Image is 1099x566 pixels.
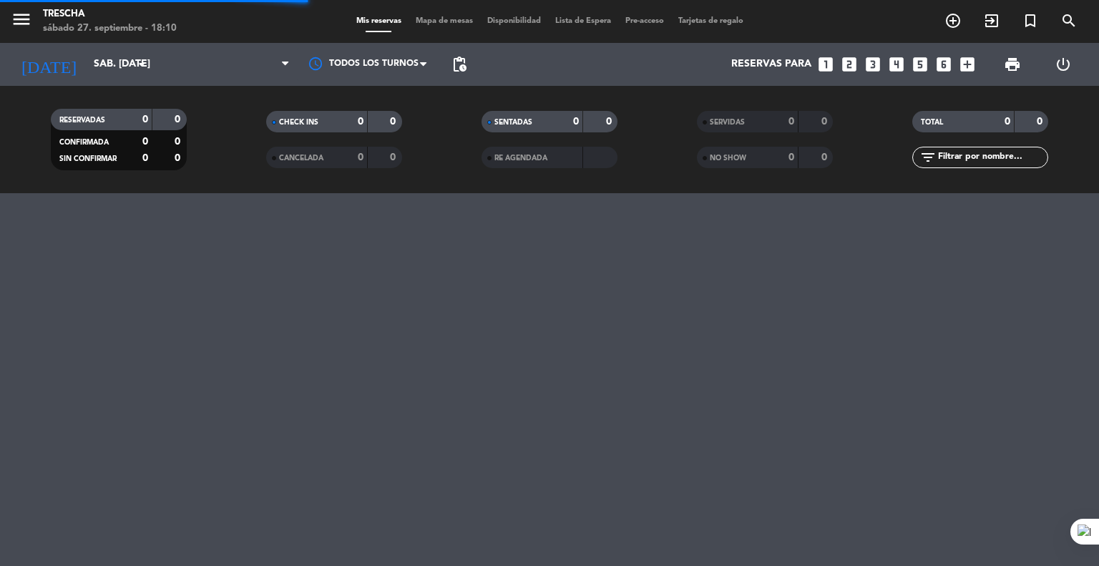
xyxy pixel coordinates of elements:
span: Mapa de mesas [409,17,480,25]
button: menu [11,9,32,35]
i: looks_two [840,55,859,74]
strong: 0 [142,137,148,147]
div: sábado 27. septiembre - 18:10 [43,21,177,36]
strong: 0 [175,137,183,147]
span: Reservas para [731,59,811,70]
i: add_circle_outline [944,12,962,29]
i: looks_3 [864,55,882,74]
span: SENTADAS [494,119,532,126]
strong: 0 [390,152,399,162]
span: NO SHOW [710,155,746,162]
i: search [1060,12,1078,29]
i: power_settings_new [1055,56,1072,73]
i: exit_to_app [983,12,1000,29]
strong: 0 [821,152,830,162]
strong: 0 [358,152,363,162]
span: Lista de Espera [548,17,618,25]
strong: 0 [788,152,794,162]
span: Tarjetas de regalo [671,17,751,25]
span: Pre-acceso [618,17,671,25]
strong: 0 [1005,117,1010,127]
span: SERVIDAS [710,119,745,126]
i: looks_one [816,55,835,74]
i: [DATE] [11,49,87,80]
strong: 0 [358,117,363,127]
span: Disponibilidad [480,17,548,25]
span: print [1004,56,1021,73]
span: RESERVADAS [59,117,105,124]
strong: 0 [175,114,183,125]
span: CANCELADA [279,155,323,162]
span: pending_actions [451,56,468,73]
div: LOG OUT [1037,43,1088,86]
span: RE AGENDADA [494,155,547,162]
strong: 0 [821,117,830,127]
span: CHECK INS [279,119,318,126]
i: looks_4 [887,55,906,74]
strong: 0 [573,117,579,127]
i: add_box [958,55,977,74]
i: looks_5 [911,55,929,74]
span: Mis reservas [349,17,409,25]
strong: 0 [606,117,615,127]
input: Filtrar por nombre... [937,150,1047,165]
strong: 0 [390,117,399,127]
span: SIN CONFIRMAR [59,155,117,162]
strong: 0 [142,114,148,125]
i: filter_list [919,149,937,166]
i: looks_6 [934,55,953,74]
i: menu [11,9,32,30]
strong: 0 [788,117,794,127]
i: turned_in_not [1022,12,1039,29]
span: CONFIRMADA [59,139,109,146]
i: arrow_drop_down [133,56,150,73]
strong: 0 [142,153,148,163]
strong: 0 [175,153,183,163]
span: TOTAL [921,119,943,126]
div: Trescha [43,7,177,21]
strong: 0 [1037,117,1045,127]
